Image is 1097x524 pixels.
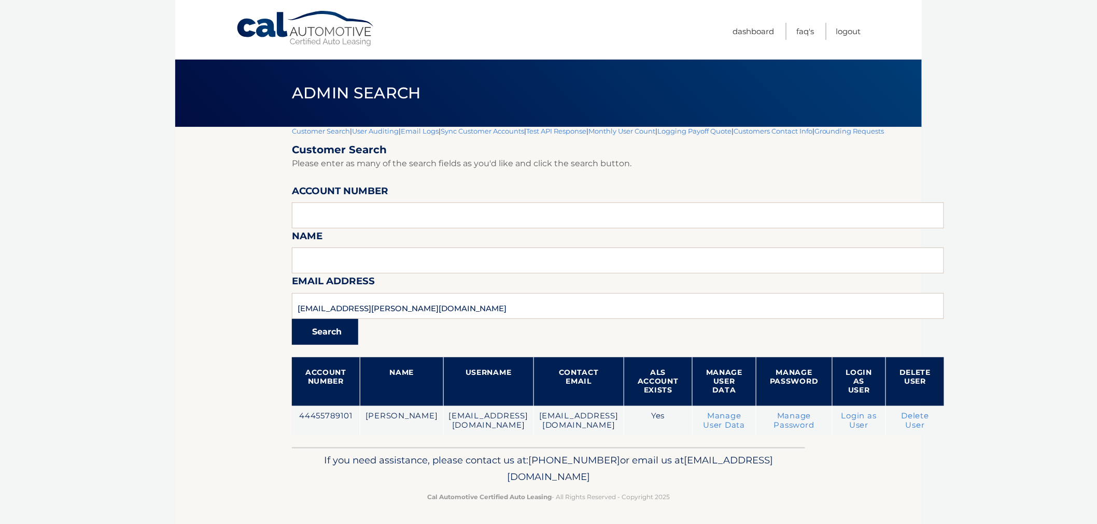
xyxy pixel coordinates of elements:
[624,357,693,406] th: ALS Account Exists
[734,127,812,135] a: Customers Contact Info
[528,454,620,466] span: [PHONE_NUMBER]
[292,143,944,156] h2: Customer Search
[292,127,944,447] div: | | | | | | | |
[533,357,624,406] th: Contact Email
[360,357,443,406] th: Name
[292,406,360,435] td: 44455789101
[236,10,376,47] a: Cal Automotive
[292,83,421,103] span: Admin Search
[796,23,814,40] a: FAQ's
[533,406,624,435] td: [EMAIL_ADDRESS][DOMAIN_NAME]
[292,183,388,202] label: Account Number
[526,127,586,135] a: Test API Response
[292,357,360,406] th: Account Number
[836,23,861,40] a: Logout
[299,491,798,502] p: - All Rights Reserved - Copyright 2025
[756,357,833,406] th: Manage Password
[657,127,732,135] a: Logging Payoff Quote
[292,273,375,293] label: Email Address
[292,228,322,248] label: Name
[292,156,944,171] p: Please enter as many of the search fields as you'd like and click the search button.
[624,406,693,435] td: Yes
[292,127,350,135] a: Customer Search
[704,411,746,430] a: Manage User Data
[299,452,798,485] p: If you need assistance, please contact us at: or email us at
[886,357,945,406] th: Delete User
[588,127,655,135] a: Monthly User Count
[841,411,877,430] a: Login as User
[832,357,886,406] th: Login as User
[360,406,443,435] td: [PERSON_NAME]
[902,411,930,430] a: Delete User
[443,406,533,435] td: [EMAIL_ADDRESS][DOMAIN_NAME]
[814,127,884,135] a: Grounding Requests
[733,23,774,40] a: Dashboard
[441,127,524,135] a: Sync Customer Accounts
[774,411,814,430] a: Manage Password
[401,127,439,135] a: Email Logs
[292,319,358,345] button: Search
[352,127,399,135] a: User Auditing
[443,357,533,406] th: Username
[692,357,756,406] th: Manage User Data
[507,454,773,483] span: [EMAIL_ADDRESS][DOMAIN_NAME]
[427,493,552,501] strong: Cal Automotive Certified Auto Leasing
